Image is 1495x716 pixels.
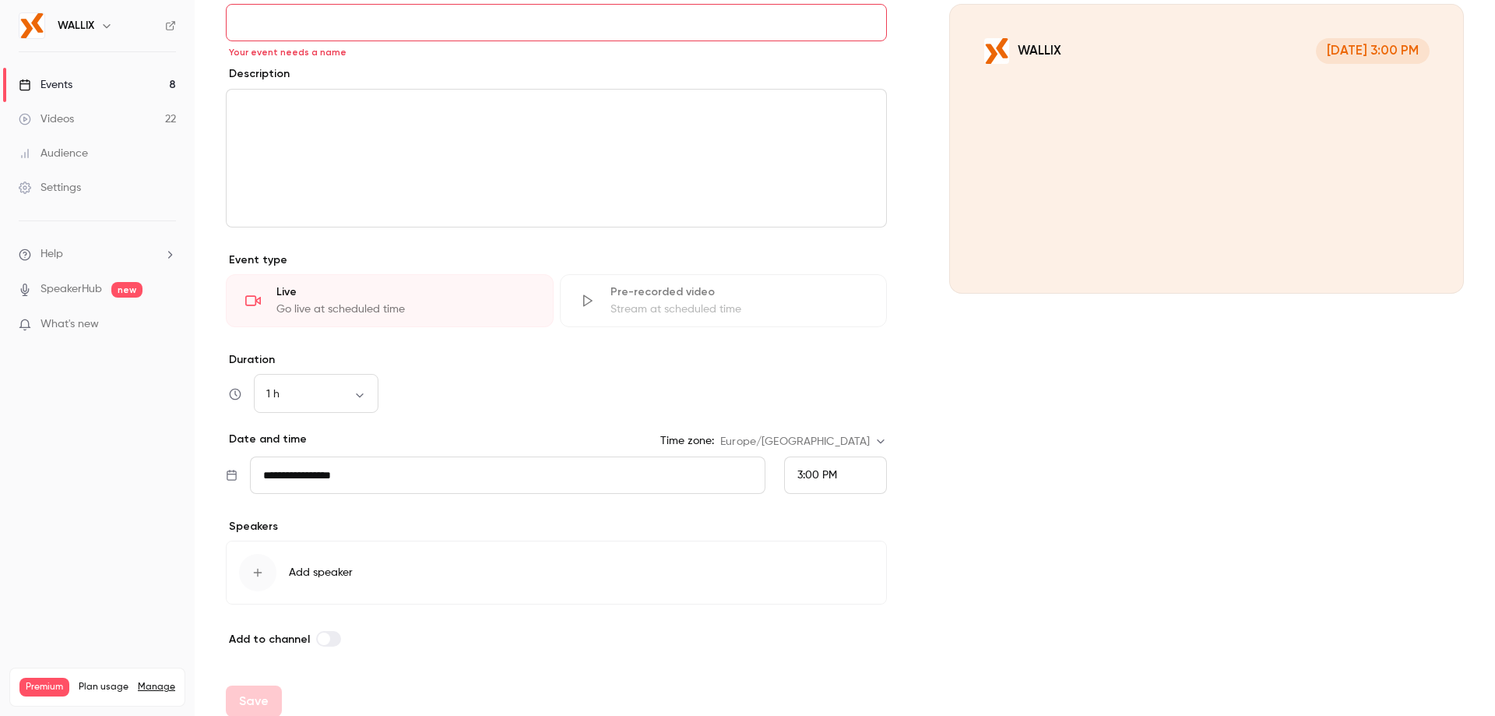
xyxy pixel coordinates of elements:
div: Europe/[GEOGRAPHIC_DATA] [720,434,887,450]
div: Audience [19,146,88,161]
span: Plan usage [79,681,128,693]
span: Add to channel [229,633,310,646]
img: WALLIX [19,13,44,38]
p: Event type [226,252,887,268]
div: Pre-recorded video [610,284,868,300]
div: Pre-recorded videoStream at scheduled time [560,274,888,327]
div: Stream at scheduled time [610,302,868,317]
span: Help [40,246,63,263]
span: new [111,282,142,298]
label: Duration [226,352,887,368]
a: Manage [138,681,175,693]
a: SpeakerHub [40,281,102,298]
p: Date and time [226,432,307,447]
span: What's new [40,316,99,333]
span: Add speaker [289,565,353,580]
li: help-dropdown-opener [19,246,176,263]
h6: WALLIX [58,18,94,34]
p: Speakers [226,519,887,534]
button: Add speaker [226,541,887,605]
label: Time zone: [660,433,714,449]
div: Live [276,284,534,300]
div: editor [227,90,886,227]
div: Events [19,77,72,93]
span: Premium [19,678,69,697]
iframe: Noticeable Trigger [157,318,176,332]
section: description [226,89,887,227]
span: Your event needs a name [229,46,346,58]
div: Settings [19,180,81,196]
label: Description [226,66,290,82]
div: LiveGo live at scheduled time [226,274,554,327]
div: From [784,457,887,494]
span: 3:00 PM [797,470,837,481]
div: 1 h [254,386,378,402]
input: Tue, Feb 17, 2026 [250,457,765,494]
div: Go live at scheduled time [276,302,534,317]
div: Videos [19,111,74,127]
